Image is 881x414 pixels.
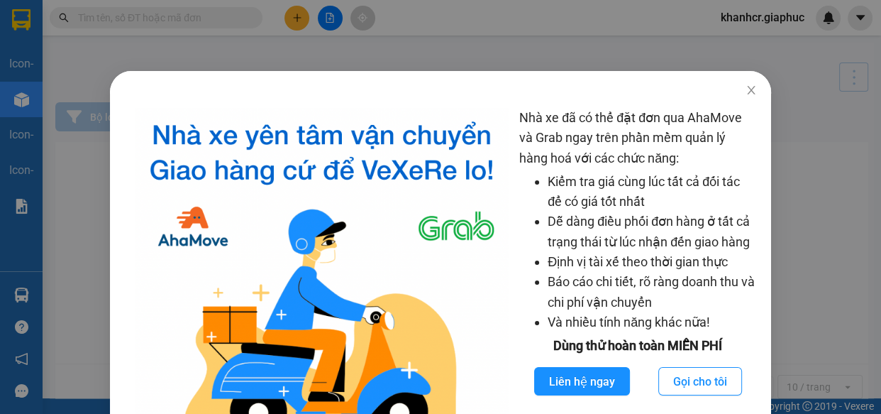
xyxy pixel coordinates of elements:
li: Và nhiều tính năng khác nữa! [548,312,756,332]
button: Close [731,71,771,111]
li: Kiểm tra giá cùng lúc tất cả đối tác để có giá tốt nhất [548,172,756,212]
span: Gọi cho tôi [673,373,727,391]
div: Dùng thử hoàn toàn MIỄN PHÍ [519,336,756,356]
li: Báo cáo chi tiết, rõ ràng doanh thu và chi phí vận chuyển [548,272,756,312]
li: Định vị tài xế theo thời gian thực [548,252,756,272]
button: Gọi cho tôi [658,367,742,396]
span: Liên hệ ngay [549,373,615,391]
li: Dễ dàng điều phối đơn hàng ở tất cả trạng thái từ lúc nhận đến giao hàng [548,212,756,252]
span: close [746,85,757,96]
button: Liên hệ ngay [534,367,630,396]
